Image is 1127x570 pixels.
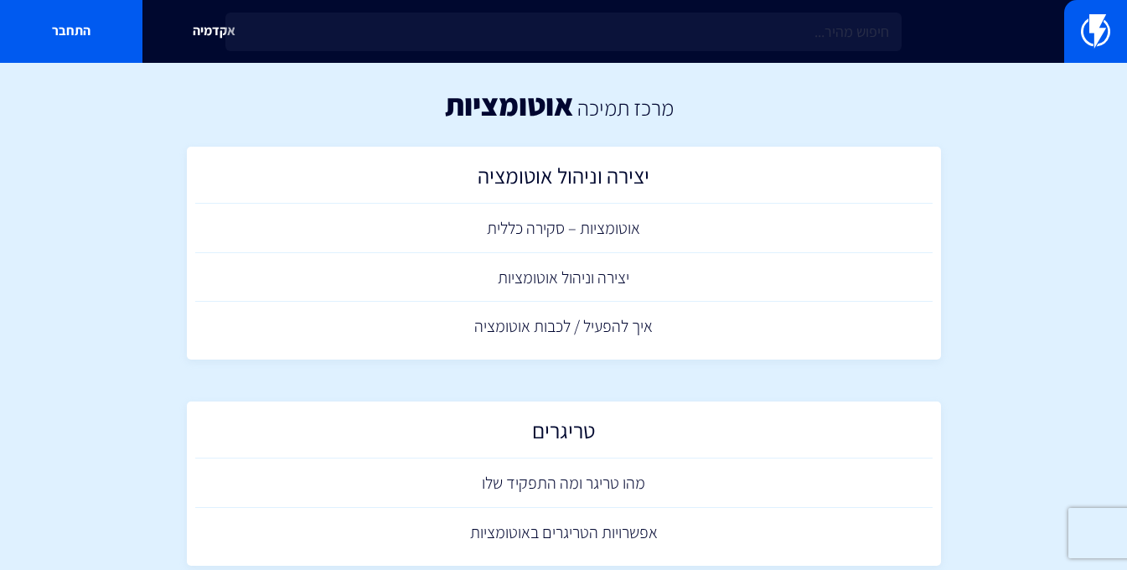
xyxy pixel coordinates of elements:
[195,155,933,205] a: יצירה וניהול אוטומציה
[195,508,933,557] a: אפשרויות הטריגרים באוטומציות
[195,302,933,351] a: איך להפעיל / לכבות אוטומציה
[204,418,924,451] h2: טריגרים
[195,459,933,508] a: מהו טריגר ומה התפקיד שלו
[577,93,674,122] a: מרכז תמיכה
[445,88,573,122] h1: אוטומציות
[204,163,924,196] h2: יצירה וניהול אוטומציה
[195,410,933,459] a: טריגרים
[225,13,902,51] input: חיפוש מהיר...
[195,253,933,303] a: יצירה וניהול אוטומציות
[195,204,933,253] a: אוטומציות – סקירה כללית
